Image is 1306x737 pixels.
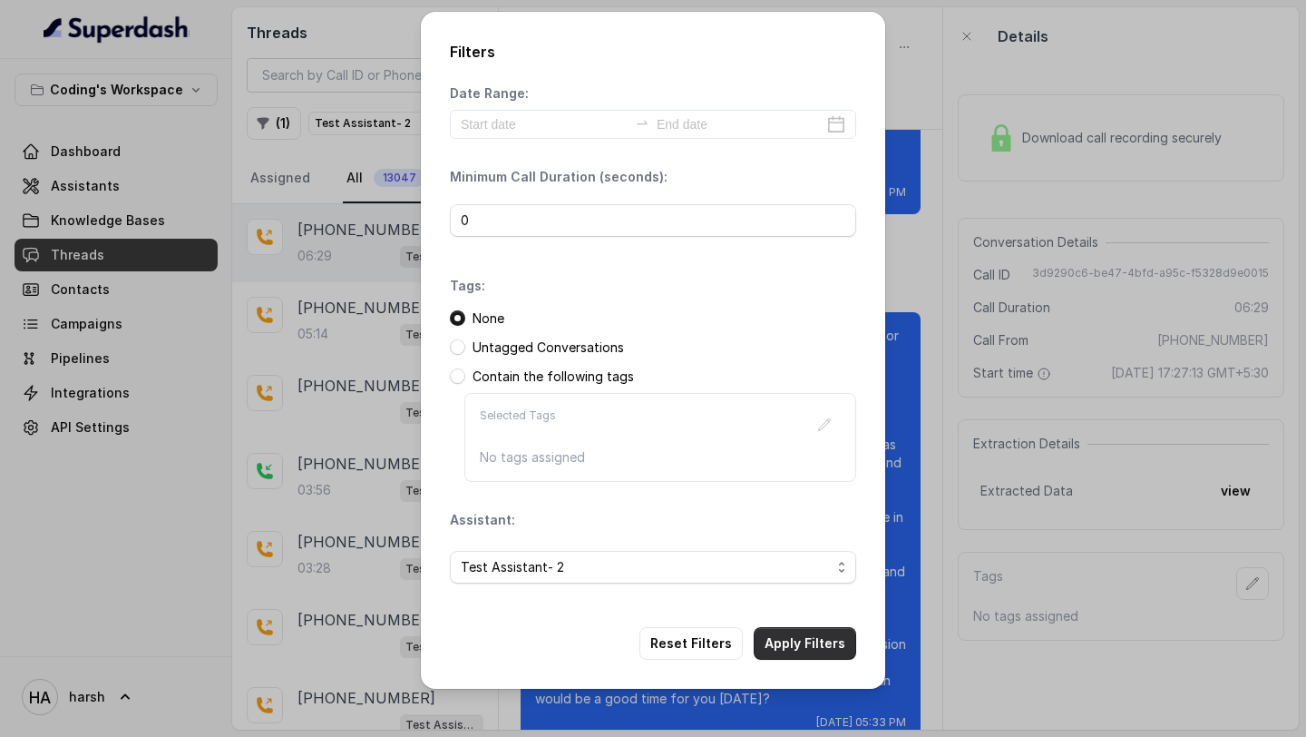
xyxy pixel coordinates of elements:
input: End date [657,114,824,134]
span: to [635,115,649,130]
p: Date Range: [450,84,529,103]
button: Reset Filters [639,627,743,660]
button: Test Assistant- 2 [450,551,856,584]
input: Start date [461,114,628,134]
p: Selected Tags [480,408,556,441]
p: Tags: [450,277,485,295]
span: swap-right [635,115,649,130]
p: No tags assigned [480,448,841,467]
span: Test Assistant- 2 [461,556,831,578]
p: Assistant: [450,511,515,529]
p: Contain the following tags [473,368,634,386]
p: Untagged Conversations [473,339,624,357]
button: Apply Filters [754,627,856,660]
p: Minimum Call Duration (seconds): [450,168,668,186]
h2: Filters [450,41,856,63]
p: None [473,310,504,328]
